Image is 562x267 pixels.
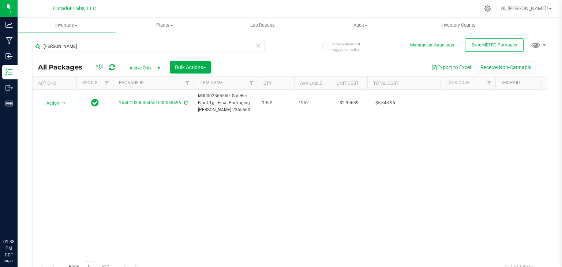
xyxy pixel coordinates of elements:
[198,93,253,114] span: M00002365560: SafeBet - Blunt 1g - Final Packaging - [PERSON_NAME]-2365560
[311,18,409,33] a: Audit
[5,68,13,76] inline-svg: Inventory
[337,81,359,86] a: Unit Cost
[91,98,99,108] span: In Sync
[5,84,13,91] inline-svg: Outbound
[465,38,524,52] button: Sync METRC Packages
[3,238,14,258] p: 01:38 PM CDT
[427,61,476,74] button: Export to Excel
[240,22,285,29] span: Lab Results
[312,22,409,29] span: Audit
[373,81,398,86] a: Total Cost
[446,80,470,85] a: Lock Code
[53,5,96,12] span: Curador Labs, LLC
[256,41,261,50] span: Clear
[116,18,214,33] a: Plants
[538,77,550,89] a: Filter
[5,100,13,107] inline-svg: Reports
[119,80,144,85] a: Package ID
[199,80,223,85] a: Item Name
[38,63,90,71] span: All Packages
[175,64,206,70] span: Bulk Actions
[18,22,116,29] span: Inventory
[262,99,290,106] span: 1952
[431,22,486,29] span: Inventory Counts
[410,42,454,48] button: Manage package tags
[501,80,520,85] a: Order Id
[214,18,312,33] a: Lab Results
[3,258,14,264] p: 08/21
[38,81,74,86] div: Actions
[170,61,211,74] button: Bulk Actions
[5,53,13,60] inline-svg: Inbound
[5,21,13,29] inline-svg: Analytics
[476,61,536,74] button: Receive Non-Cannabis
[409,18,507,33] a: Inventory Counts
[299,99,326,106] span: 1952
[32,41,265,52] input: Search Package ID, Item Name, SKU, Lot or Part Number...
[263,81,271,86] a: Qty
[472,42,517,48] span: Sync METRC Packages
[372,98,399,108] span: $5,848.95
[246,77,258,89] a: Filter
[82,80,110,85] a: Sync Status
[332,41,369,52] span: Include items not tagged for facility
[300,81,322,86] a: Available
[101,77,113,89] a: Filter
[183,100,188,105] span: Sync from Compliance System
[483,77,495,89] a: Filter
[119,100,181,105] a: 1A40C0300004651000068496
[7,208,29,230] iframe: Resource center
[501,5,548,11] span: Hi, [PERSON_NAME]!
[331,90,367,117] td: $2.99639
[60,98,69,108] span: select
[181,77,194,89] a: Filter
[116,22,213,29] span: Plants
[40,98,60,108] span: Action
[18,18,116,33] a: Inventory
[5,37,13,44] inline-svg: Manufacturing
[483,5,492,12] div: Manage settings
